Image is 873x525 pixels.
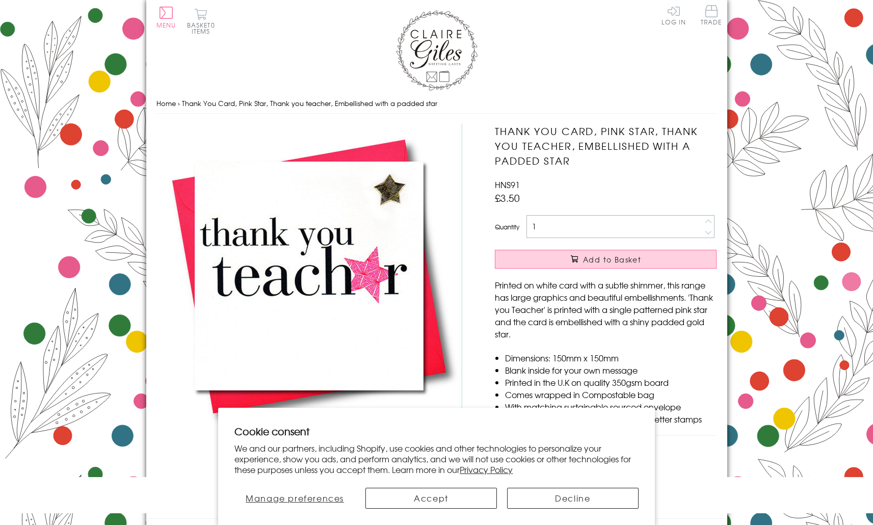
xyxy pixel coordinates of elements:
[505,388,717,401] li: Comes wrapped in Compostable bag
[156,124,462,429] img: Thank You Card, Pink Star, Thank you teacher, Embellished with a padded star
[495,178,520,191] span: HNS91
[234,424,639,438] h2: Cookie consent
[365,488,497,509] button: Accept
[156,7,176,28] button: Menu
[396,10,478,91] img: Claire Giles Greetings Cards
[701,5,722,27] a: Trade
[187,8,215,34] button: Basket0 items
[507,488,639,509] button: Decline
[246,492,344,504] span: Manage preferences
[182,98,437,108] span: Thank You Card, Pink Star, Thank you teacher, Embellished with a padded star
[662,5,686,25] a: Log In
[495,250,717,269] button: Add to Basket
[460,463,513,476] a: Privacy Policy
[495,279,717,340] p: Printed on white card with a subtle shimmer, this range has large graphics and beautiful embellis...
[178,98,180,108] span: ›
[505,376,717,388] li: Printed in the U.K on quality 350gsm board
[495,124,717,168] h1: Thank You Card, Pink Star, Thank you teacher, Embellished with a padded star
[505,364,717,376] li: Blank inside for your own message
[583,254,641,265] span: Add to Basket
[495,222,519,231] label: Quantity
[156,93,717,114] nav: breadcrumbs
[234,488,355,509] button: Manage preferences
[505,401,717,413] li: With matching sustainable sourced envelope
[495,191,520,205] span: £3.50
[156,20,176,30] span: Menu
[234,443,639,475] p: We and our partners, including Shopify, use cookies and other technologies to personalize your ex...
[192,20,215,36] span: 0 items
[156,98,176,108] a: Home
[701,5,722,25] span: Trade
[505,352,717,364] li: Dimensions: 150mm x 150mm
